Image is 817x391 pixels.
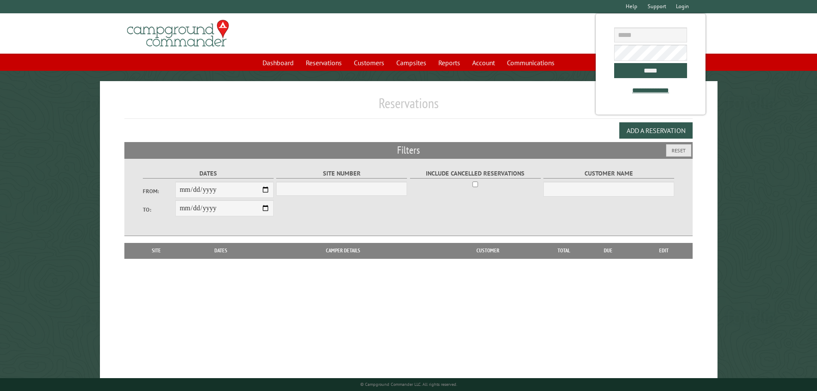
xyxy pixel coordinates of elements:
[410,169,541,179] label: Include Cancelled Reservations
[543,169,674,179] label: Customer Name
[143,187,175,195] label: From:
[428,243,547,258] th: Customer
[433,55,465,71] a: Reports
[666,144,691,157] button: Reset
[124,17,232,50] img: Campground Commander
[124,142,693,158] h2: Filters
[581,243,635,258] th: Due
[301,55,347,71] a: Reservations
[143,169,274,179] label: Dates
[129,243,184,258] th: Site
[258,243,428,258] th: Camper Details
[619,122,693,139] button: Add a Reservation
[349,55,389,71] a: Customers
[635,243,693,258] th: Edit
[391,55,431,71] a: Campsites
[124,95,693,118] h1: Reservations
[257,55,299,71] a: Dashboard
[547,243,581,258] th: Total
[467,55,500,71] a: Account
[276,169,407,179] label: Site Number
[143,206,175,214] label: To:
[184,243,258,258] th: Dates
[502,55,560,71] a: Communications
[360,382,457,387] small: © Campground Commander LLC. All rights reserved.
